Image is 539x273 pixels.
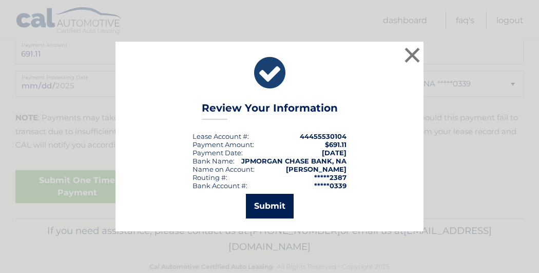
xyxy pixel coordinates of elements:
[192,140,254,149] div: Payment Amount:
[202,102,338,120] h3: Review Your Information
[192,181,247,190] div: Bank Account #:
[192,149,241,157] span: Payment Date
[192,157,235,165] div: Bank Name:
[192,165,255,173] div: Name on Account:
[286,165,346,173] strong: [PERSON_NAME]
[300,132,346,140] strong: 44455530104
[402,45,422,65] button: ×
[192,173,227,181] div: Routing #:
[192,149,243,157] div: :
[241,157,346,165] strong: JPMORGAN CHASE BANK, NA
[246,194,294,219] button: Submit
[325,140,346,149] span: $691.11
[322,149,346,157] span: [DATE]
[192,132,249,140] div: Lease Account #:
